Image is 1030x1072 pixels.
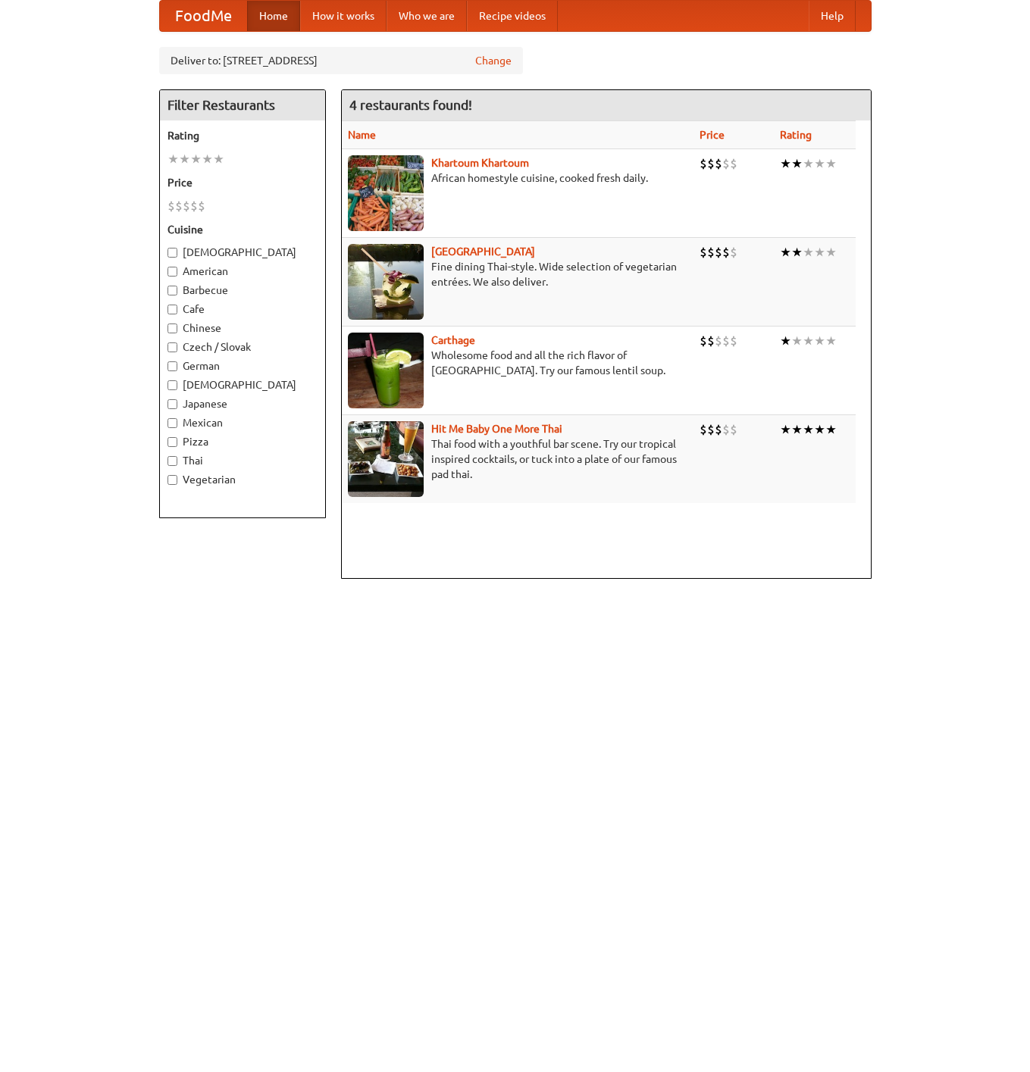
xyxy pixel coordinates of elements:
[431,245,535,258] a: [GEOGRAPHIC_DATA]
[167,198,175,214] li: $
[167,267,177,277] input: American
[348,421,424,497] img: babythai.jpg
[803,333,814,349] li: ★
[348,333,424,408] img: carthage.jpg
[730,333,737,349] li: $
[348,259,687,289] p: Fine dining Thai-style. Wide selection of vegetarian entrées. We also deliver.
[167,151,179,167] li: ★
[167,305,177,314] input: Cafe
[167,453,318,468] label: Thai
[349,98,472,112] ng-pluralize: 4 restaurants found!
[814,333,825,349] li: ★
[167,283,318,298] label: Barbecue
[707,333,715,349] li: $
[179,151,190,167] li: ★
[167,286,177,295] input: Barbecue
[707,244,715,261] li: $
[707,155,715,172] li: $
[167,264,318,279] label: American
[213,151,224,167] li: ★
[160,1,247,31] a: FoodMe
[431,157,529,169] a: Khartoum Khartoum
[707,421,715,438] li: $
[700,244,707,261] li: $
[700,421,707,438] li: $
[700,333,707,349] li: $
[348,348,687,378] p: Wholesome food and all the rich flavor of [GEOGRAPHIC_DATA]. Try our famous lentil soup.
[167,396,318,411] label: Japanese
[167,222,318,237] h5: Cuisine
[190,151,202,167] li: ★
[780,333,791,349] li: ★
[814,155,825,172] li: ★
[803,244,814,261] li: ★
[803,155,814,172] li: ★
[387,1,467,31] a: Who we are
[700,155,707,172] li: $
[348,170,687,186] p: African homestyle cuisine, cooked fresh daily.
[167,358,318,373] label: German
[160,90,325,120] h4: Filter Restaurants
[814,421,825,438] li: ★
[431,334,475,346] a: Carthage
[167,415,318,430] label: Mexican
[202,151,213,167] li: ★
[167,175,318,190] h5: Price
[715,244,722,261] li: $
[730,244,737,261] li: $
[167,437,177,447] input: Pizza
[825,244,837,261] li: ★
[809,1,856,31] a: Help
[803,421,814,438] li: ★
[167,377,318,392] label: [DEMOGRAPHIC_DATA]
[467,1,558,31] a: Recipe videos
[183,198,190,214] li: $
[825,421,837,438] li: ★
[167,245,318,260] label: [DEMOGRAPHIC_DATA]
[791,421,803,438] li: ★
[167,323,177,333] input: Chinese
[780,155,791,172] li: ★
[167,320,318,336] label: Chinese
[348,244,424,320] img: satay.jpg
[780,244,791,261] li: ★
[167,418,177,428] input: Mexican
[814,244,825,261] li: ★
[700,129,725,141] a: Price
[722,244,730,261] li: $
[348,129,376,141] a: Name
[167,475,177,485] input: Vegetarian
[175,198,183,214] li: $
[348,436,687,482] p: Thai food with a youthful bar scene. Try our tropical inspired cocktails, or tuck into a plate of...
[247,1,300,31] a: Home
[780,129,812,141] a: Rating
[791,333,803,349] li: ★
[715,421,722,438] li: $
[722,421,730,438] li: $
[167,339,318,355] label: Czech / Slovak
[167,399,177,409] input: Japanese
[722,155,730,172] li: $
[348,155,424,231] img: khartoum.jpg
[198,198,205,214] li: $
[431,423,562,435] a: Hit Me Baby One More Thai
[730,155,737,172] li: $
[167,248,177,258] input: [DEMOGRAPHIC_DATA]
[825,155,837,172] li: ★
[167,456,177,466] input: Thai
[167,128,318,143] h5: Rating
[475,53,512,68] a: Change
[167,434,318,449] label: Pizza
[722,333,730,349] li: $
[300,1,387,31] a: How it works
[167,380,177,390] input: [DEMOGRAPHIC_DATA]
[167,361,177,371] input: German
[159,47,523,74] div: Deliver to: [STREET_ADDRESS]
[715,333,722,349] li: $
[730,421,737,438] li: $
[791,155,803,172] li: ★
